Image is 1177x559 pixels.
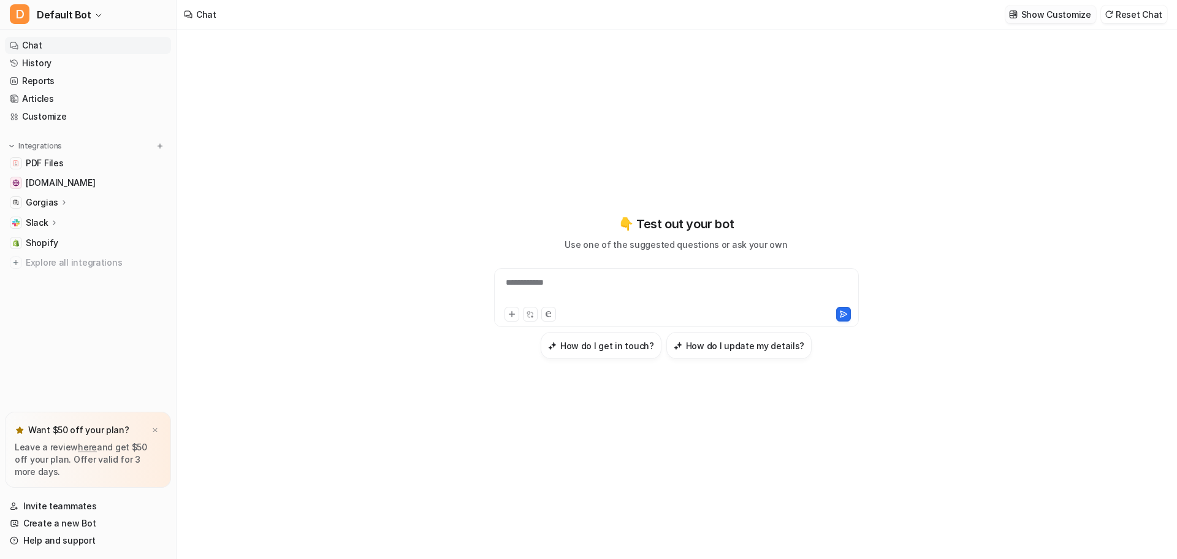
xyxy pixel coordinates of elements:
[26,237,58,249] span: Shopify
[666,332,812,359] button: How do I update my details?How do I update my details?
[548,341,557,350] img: How do I get in touch?
[18,141,62,151] p: Integrations
[5,498,171,515] a: Invite teammates
[156,142,164,150] img: menu_add.svg
[26,217,48,229] p: Slack
[10,4,29,24] span: D
[12,160,20,167] img: PDF Files
[5,140,66,152] button: Integrations
[5,532,171,549] a: Help and support
[78,442,97,452] a: here
[15,441,161,478] p: Leave a review and get $50 off your plan. Offer valid for 3 more days.
[560,339,654,352] h3: How do I get in touch?
[686,339,804,352] h3: How do I update my details?
[12,239,20,247] img: Shopify
[1005,6,1096,23] button: Show Customize
[151,426,159,434] img: x
[5,72,171,90] a: Reports
[619,215,734,233] p: 👇 Test out your bot
[12,219,20,226] img: Slack
[5,90,171,107] a: Articles
[5,108,171,125] a: Customize
[26,196,58,209] p: Gorgias
[5,174,171,191] a: help.years.com[DOMAIN_NAME]
[26,157,63,169] span: PDF Files
[10,256,22,269] img: explore all integrations
[5,254,171,271] a: Explore all integrations
[5,37,171,54] a: Chat
[565,238,787,251] p: Use one of the suggested questions or ask your own
[7,142,16,150] img: expand menu
[12,199,20,206] img: Gorgias
[28,424,129,436] p: Want $50 off your plan?
[674,341,682,350] img: How do I update my details?
[5,234,171,252] a: ShopifyShopify
[196,8,216,21] div: Chat
[15,425,25,435] img: star
[26,177,95,189] span: [DOMAIN_NAME]
[5,155,171,172] a: PDF FilesPDF Files
[1105,10,1113,19] img: reset
[37,6,91,23] span: Default Bot
[12,179,20,187] img: help.years.com
[1021,8,1091,21] p: Show Customize
[1009,10,1018,19] img: customize
[541,332,661,359] button: How do I get in touch?How do I get in touch?
[5,55,171,72] a: History
[5,515,171,532] a: Create a new Bot
[26,253,166,272] span: Explore all integrations
[1101,6,1167,23] button: Reset Chat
